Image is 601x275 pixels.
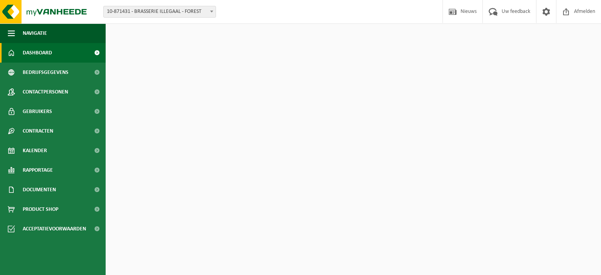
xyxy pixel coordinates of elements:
span: Navigatie [23,23,47,43]
span: Bedrijfsgegevens [23,63,68,82]
span: Kalender [23,141,47,160]
span: Product Shop [23,200,58,219]
span: Contactpersonen [23,82,68,102]
span: Contracten [23,121,53,141]
span: Acceptatievoorwaarden [23,219,86,239]
span: Gebruikers [23,102,52,121]
span: 10-871431 - BRASSERIE ILLEGAAL - FOREST [104,6,216,17]
span: Rapportage [23,160,53,180]
span: 10-871431 - BRASSERIE ILLEGAAL - FOREST [103,6,216,18]
span: Dashboard [23,43,52,63]
span: Documenten [23,180,56,200]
